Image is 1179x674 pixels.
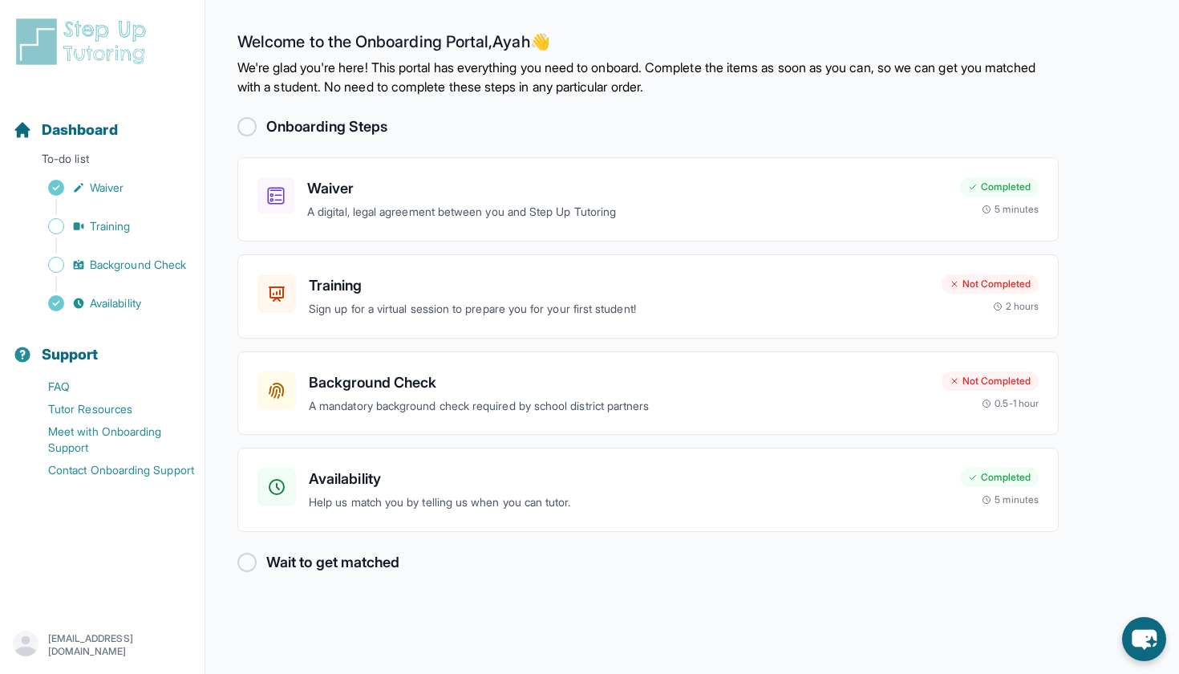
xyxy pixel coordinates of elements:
div: Not Completed [942,274,1039,294]
a: TrainingSign up for a virtual session to prepare you for your first student!Not Completed2 hours [237,254,1059,339]
span: Support [42,343,99,366]
h3: Availability [309,468,947,490]
button: [EMAIL_ADDRESS][DOMAIN_NAME] [13,631,192,660]
h3: Waiver [307,177,947,200]
h2: Welcome to the Onboarding Portal, Ayah 👋 [237,32,1059,58]
span: Waiver [90,180,124,196]
div: 2 hours [993,300,1039,313]
a: Waiver [13,177,205,199]
span: Training [90,218,131,234]
span: Availability [90,295,141,311]
div: Completed [960,177,1039,197]
a: Training [13,215,205,238]
button: chat-button [1122,617,1166,661]
a: Contact Onboarding Support [13,459,205,481]
span: Background Check [90,257,186,273]
p: Help us match you by telling us when you can tutor. [309,493,947,512]
p: To-do list [6,151,198,173]
p: A digital, legal agreement between you and Step Up Tutoring [307,203,947,221]
div: 0.5-1 hour [982,397,1039,410]
h3: Training [309,274,929,297]
a: Tutor Resources [13,398,205,420]
img: logo [13,16,156,67]
a: WaiverA digital, legal agreement between you and Step Up TutoringCompleted5 minutes [237,157,1059,242]
a: Background Check [13,254,205,276]
a: Meet with Onboarding Support [13,420,205,459]
h2: Onboarding Steps [266,116,387,138]
div: 5 minutes [982,493,1039,506]
a: Availability [13,292,205,315]
a: AvailabilityHelp us match you by telling us when you can tutor.Completed5 minutes [237,448,1059,532]
p: We're glad you're here! This portal has everything you need to onboard. Complete the items as soo... [237,58,1059,96]
h2: Wait to get matched [266,551,399,574]
a: Dashboard [13,119,118,141]
button: Dashboard [6,93,198,148]
p: [EMAIL_ADDRESS][DOMAIN_NAME] [48,632,192,658]
div: Not Completed [942,372,1039,391]
p: Sign up for a virtual session to prepare you for your first student! [309,300,929,319]
p: A mandatory background check required by school district partners [309,397,929,416]
button: Support [6,318,198,372]
span: Dashboard [42,119,118,141]
a: Background CheckA mandatory background check required by school district partnersNot Completed0.5... [237,351,1059,436]
div: 5 minutes [982,203,1039,216]
div: Completed [960,468,1039,487]
a: FAQ [13,376,205,398]
h3: Background Check [309,372,929,394]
